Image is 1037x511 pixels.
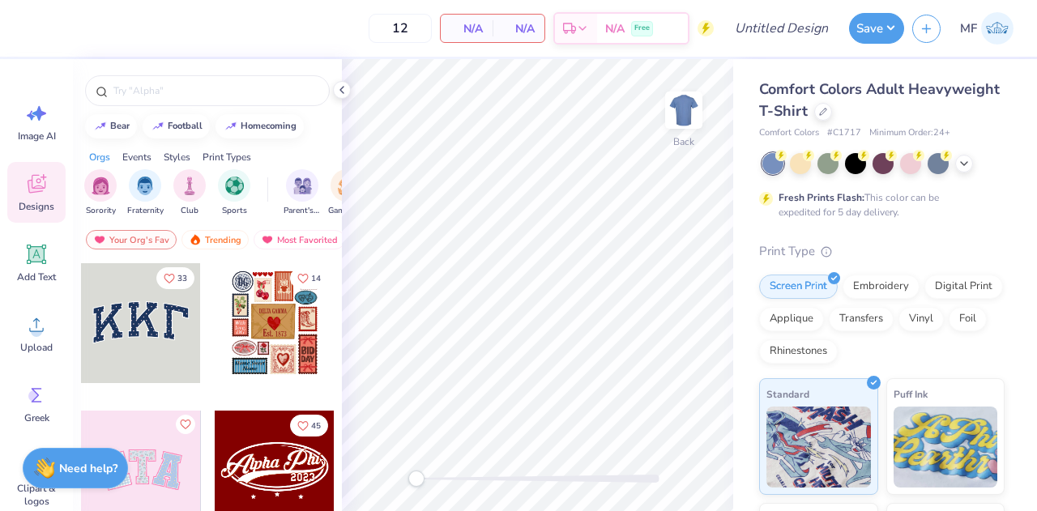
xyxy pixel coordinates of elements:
img: trending.gif [189,234,202,245]
img: Puff Ink [894,407,998,488]
span: Game Day [328,205,365,217]
div: filter for Parent's Weekend [284,169,321,217]
button: Like [290,415,328,436]
span: Comfort Colors [759,126,819,140]
div: Screen Print [759,275,838,299]
img: Meilin Fischer [981,12,1014,45]
button: football [143,114,210,138]
div: This color can be expedited for 5 day delivery. [779,190,978,219]
strong: Fresh Prints Flash: [779,191,864,204]
div: filter for Fraternity [127,169,164,217]
img: most_fav.gif [261,234,274,245]
div: bear [110,121,130,130]
input: – – [369,14,432,43]
span: Designs [19,200,54,213]
span: Clipart & logos [10,482,63,508]
button: Save [849,13,904,44]
div: filter for Sorority [84,169,117,217]
img: Game Day Image [338,177,356,195]
span: # C1717 [827,126,861,140]
div: filter for Club [173,169,206,217]
button: Like [290,267,328,289]
img: trend_line.gif [94,121,107,131]
span: Comfort Colors Adult Heavyweight T-Shirt [759,79,1000,121]
button: filter button [328,169,365,217]
img: trend_line.gif [151,121,164,131]
div: Rhinestones [759,339,838,364]
span: 14 [311,275,321,283]
button: filter button [173,169,206,217]
div: Embroidery [843,275,920,299]
div: football [168,121,203,130]
img: Back [668,94,700,126]
span: Upload [20,341,53,354]
img: Club Image [181,177,198,195]
span: N/A [450,20,483,37]
strong: Need help? [59,461,117,476]
span: Sports [222,205,247,217]
span: Greek [24,411,49,424]
span: Free [634,23,650,34]
span: Parent's Weekend [284,205,321,217]
img: Sports Image [225,177,244,195]
div: Foil [949,307,987,331]
button: Like [156,267,194,289]
div: Back [673,134,694,149]
div: Print Types [203,150,251,164]
div: Orgs [89,150,110,164]
div: Transfers [829,307,894,331]
span: Sorority [86,205,116,217]
span: Image AI [18,130,56,143]
div: Accessibility label [408,471,425,487]
span: 33 [177,275,187,283]
button: filter button [127,169,164,217]
img: Parent's Weekend Image [293,177,312,195]
input: Untitled Design [722,12,841,45]
span: Puff Ink [894,385,928,402]
img: Sorority Image [92,177,110,195]
button: filter button [84,169,117,217]
img: trend_line.gif [224,121,237,131]
div: Your Org's Fav [86,230,177,249]
span: N/A [502,20,535,37]
a: MF [953,12,1021,45]
div: Most Favorited [254,230,345,249]
span: 45 [311,422,321,430]
span: Minimum Order: 24 + [869,126,950,140]
span: Add Text [17,270,56,283]
button: filter button [218,169,250,217]
div: filter for Game Day [328,169,365,217]
span: MF [960,19,977,38]
button: homecoming [216,114,304,138]
span: Standard [766,385,809,402]
button: bear [85,114,137,138]
div: Events [122,150,151,164]
div: filter for Sports [218,169,250,217]
div: Applique [759,307,824,331]
div: Styles [164,150,190,164]
input: Try "Alpha" [112,83,319,99]
img: Standard [766,407,871,488]
div: homecoming [241,121,297,130]
div: Vinyl [898,307,944,331]
div: Trending [181,230,249,249]
button: Like [176,415,195,434]
span: Fraternity [127,205,164,217]
div: Digital Print [924,275,1003,299]
span: N/A [605,20,625,37]
button: filter button [284,169,321,217]
span: Club [181,205,198,217]
img: most_fav.gif [93,234,106,245]
img: Fraternity Image [136,177,154,195]
div: Print Type [759,242,1005,261]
